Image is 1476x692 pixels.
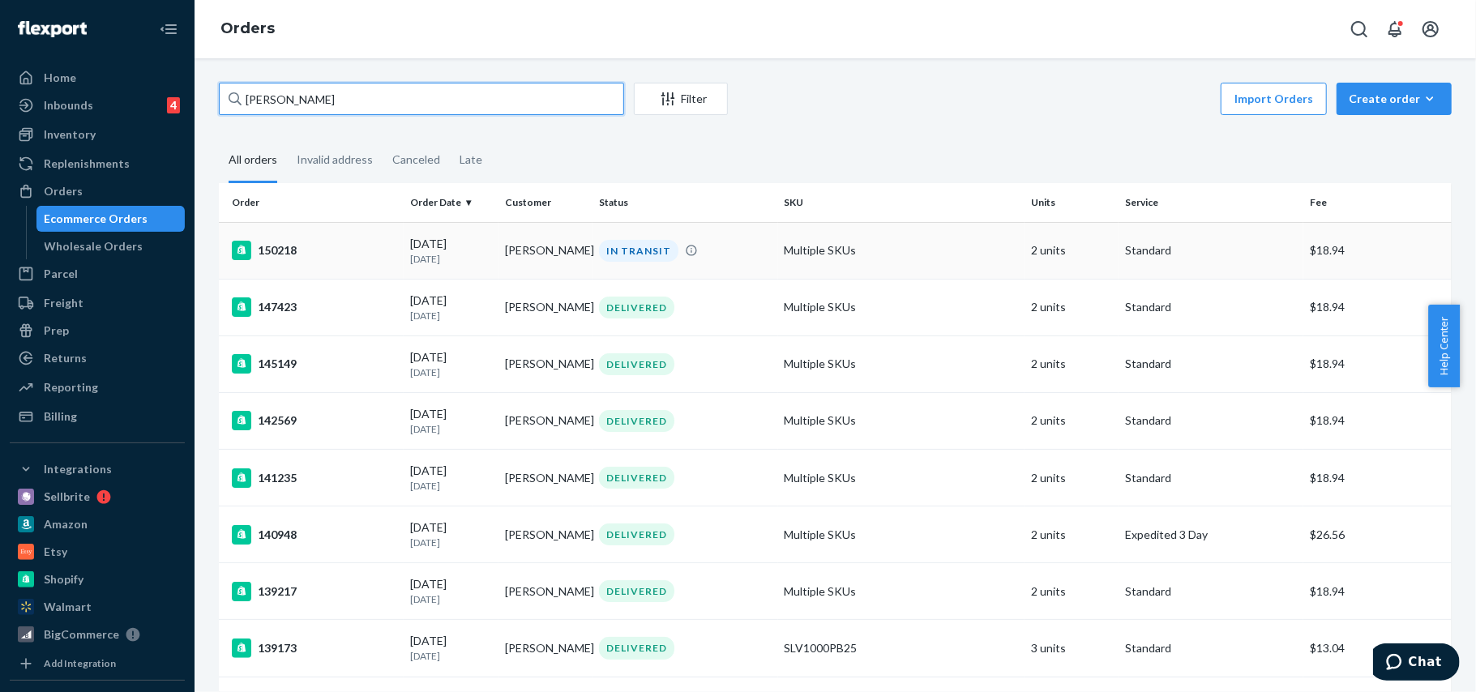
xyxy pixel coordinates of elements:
td: [PERSON_NAME] [498,620,593,677]
div: Shopify [44,571,83,587]
td: [PERSON_NAME] [498,335,593,392]
a: Replenishments [10,151,185,177]
div: Ecommerce Orders [45,211,148,227]
td: 2 units [1025,392,1119,449]
td: [PERSON_NAME] [498,222,593,279]
th: Fee [1303,183,1452,222]
div: DELIVERED [599,523,674,545]
td: $18.94 [1303,335,1452,392]
div: 140948 [232,525,397,545]
a: BigCommerce [10,622,185,647]
div: [DATE] [410,633,492,663]
td: $18.94 [1303,222,1452,279]
td: 2 units [1025,506,1119,563]
div: DELIVERED [599,637,674,659]
div: DELIVERED [599,467,674,489]
td: 2 units [1025,450,1119,506]
div: [DATE] [410,236,492,266]
td: $18.94 [1303,279,1452,335]
td: $18.94 [1303,450,1452,506]
td: Multiple SKUs [778,335,1025,392]
div: Sellbrite [44,489,90,505]
p: Standard [1125,299,1297,315]
td: 2 units [1025,279,1119,335]
div: [DATE] [410,349,492,379]
div: Replenishments [44,156,130,172]
div: 139173 [232,639,397,658]
a: Inventory [10,122,185,147]
a: Parcel [10,261,185,287]
td: Multiple SKUs [778,506,1025,563]
td: Multiple SKUs [778,279,1025,335]
td: [PERSON_NAME] [498,563,593,620]
div: Walmart [44,599,92,615]
div: Customer [505,195,587,209]
div: BigCommerce [44,626,119,643]
a: Shopify [10,566,185,592]
div: Parcel [44,266,78,282]
td: $26.56 [1303,506,1452,563]
a: Wholesale Orders [36,233,186,259]
td: $18.94 [1303,392,1452,449]
th: Service [1119,183,1303,222]
input: Search orders [219,83,624,115]
div: DELIVERED [599,353,674,375]
td: [PERSON_NAME] [498,279,593,335]
div: DELIVERED [599,580,674,602]
div: [DATE] [410,406,492,436]
div: Inbounds [44,97,93,113]
td: Multiple SKUs [778,450,1025,506]
p: [DATE] [410,592,492,606]
p: Standard [1125,470,1297,486]
div: 142569 [232,411,397,430]
a: Add Integration [10,654,185,673]
div: [DATE] [410,519,492,549]
button: Open Search Box [1343,13,1375,45]
td: [PERSON_NAME] [498,450,593,506]
a: Reporting [10,374,185,400]
th: Order [219,183,404,222]
div: All orders [229,139,277,183]
td: $18.94 [1303,563,1452,620]
a: Inbounds4 [10,92,185,118]
p: Standard [1125,640,1297,656]
th: SKU [778,183,1025,222]
a: Billing [10,404,185,429]
div: Create order [1349,91,1440,107]
ol: breadcrumbs [207,6,288,53]
th: Order Date [404,183,498,222]
div: Prep [44,323,69,339]
a: Sellbrite [10,484,185,510]
p: [DATE] [410,479,492,493]
div: [DATE] [410,576,492,606]
p: [DATE] [410,536,492,549]
iframe: Opens a widget where you can chat to one of our agents [1373,643,1460,684]
td: [PERSON_NAME] [498,506,593,563]
a: Walmart [10,594,185,620]
p: Expedited 3 Day [1125,527,1297,543]
div: Filter [635,91,727,107]
p: Standard [1125,412,1297,429]
button: Open notifications [1379,13,1411,45]
button: Close Navigation [152,13,185,45]
td: $13.04 [1303,620,1452,677]
div: Billing [44,408,77,425]
div: Orders [44,183,83,199]
div: Integrations [44,461,112,477]
div: [DATE] [410,463,492,493]
button: Integrations [10,456,185,482]
p: Standard [1125,242,1297,258]
img: Flexport logo [18,21,87,37]
p: Standard [1125,356,1297,372]
div: 150218 [232,241,397,260]
div: Etsy [44,544,67,560]
div: Returns [44,350,87,366]
td: 2 units [1025,222,1119,279]
a: Amazon [10,511,185,537]
div: Amazon [44,516,88,532]
div: Invalid address [297,139,373,181]
a: Orders [220,19,275,37]
td: 2 units [1025,563,1119,620]
td: Multiple SKUs [778,222,1025,279]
